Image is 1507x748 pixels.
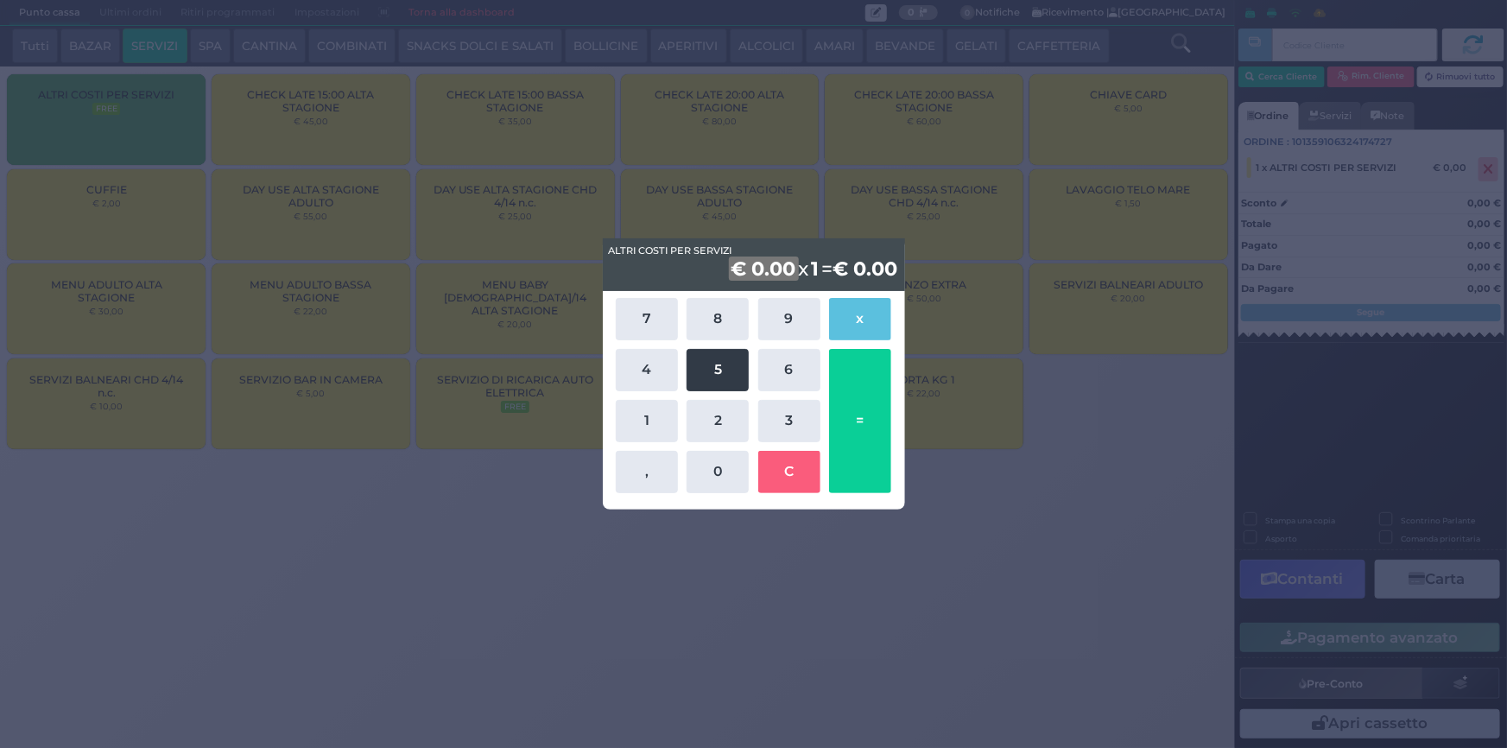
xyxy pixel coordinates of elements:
button: 3 [758,400,820,442]
button: 6 [758,349,820,391]
button: 1 [616,400,678,442]
button: 8 [687,298,749,340]
button: 7 [616,298,678,340]
div: x = [603,238,905,290]
span: ALTRI COSTI PER SERVIZI [609,244,732,258]
button: 9 [758,298,820,340]
button: 5 [687,349,749,391]
button: C [758,451,820,493]
button: 0 [687,451,749,493]
button: 4 [616,349,678,391]
b: € 0.00 [833,257,897,281]
b: € 0.00 [729,257,799,281]
button: 2 [687,400,749,442]
b: 1 [809,257,822,281]
button: x [829,298,891,340]
button: , [616,451,678,493]
button: = [829,349,891,493]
